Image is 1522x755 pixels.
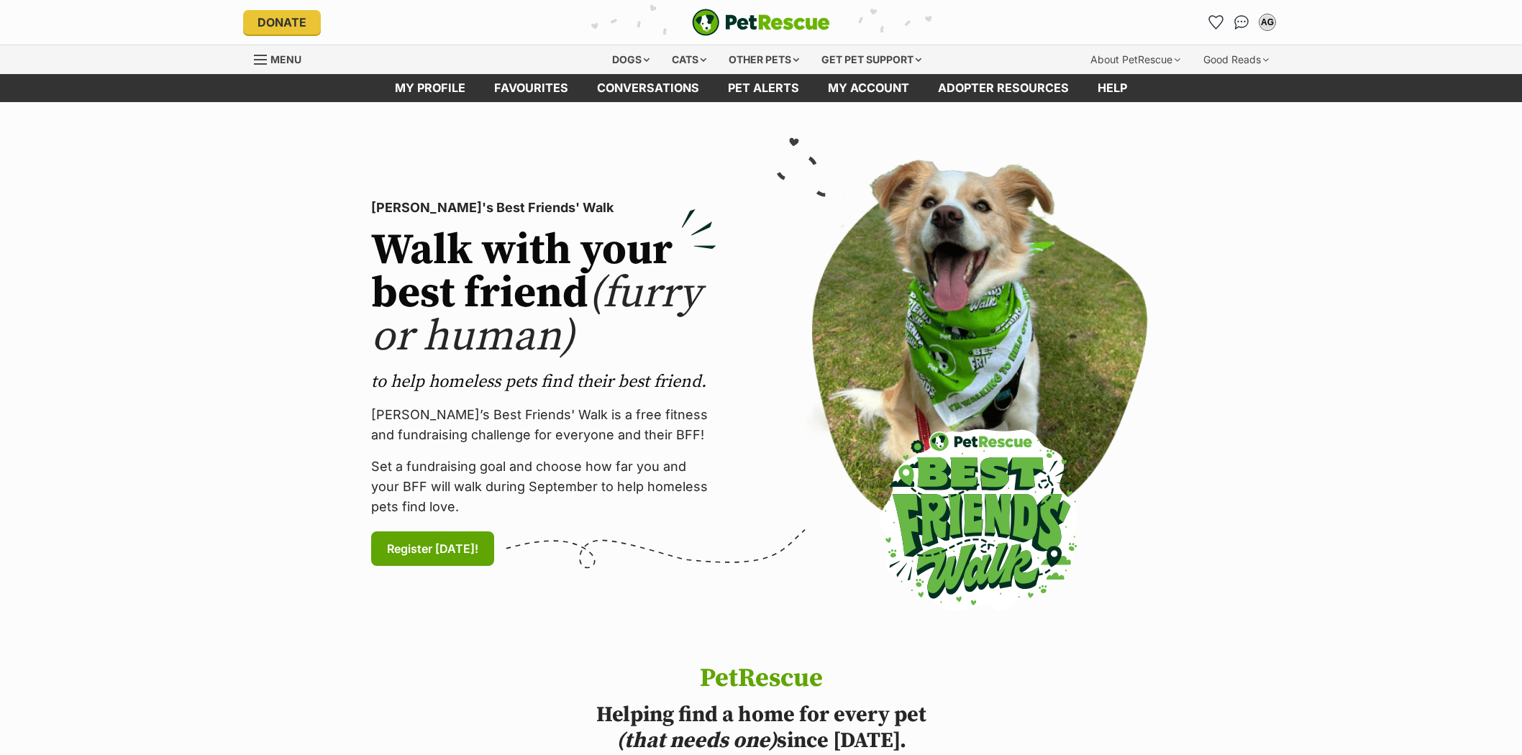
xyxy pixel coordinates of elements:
h2: Walk with your best friend [371,229,716,359]
a: PetRescue [692,9,830,36]
a: conversations [583,74,714,102]
a: My profile [380,74,480,102]
img: logo-e224e6f780fb5917bec1dbf3a21bbac754714ae5b6737aabdf751b685950b380.svg [692,9,830,36]
span: (furry or human) [371,267,701,364]
div: Other pets [719,45,809,74]
a: Help [1083,74,1141,102]
img: chat-41dd97257d64d25036548639549fe6c8038ab92f7586957e7f3b1b290dea8141.svg [1234,15,1249,29]
div: Dogs [602,45,660,74]
a: Conversations [1230,11,1253,34]
a: Favourites [480,74,583,102]
div: Get pet support [811,45,931,74]
p: [PERSON_NAME]’s Best Friends' Walk is a free fitness and fundraising challenge for everyone and t... [371,405,716,445]
a: Donate [243,10,321,35]
div: Cats [662,45,716,74]
p: to help homeless pets find their best friend. [371,370,716,393]
p: Set a fundraising goal and choose how far you and your BFF will walk during September to help hom... [371,457,716,517]
span: Menu [270,53,301,65]
a: Favourites [1204,11,1227,34]
h1: PetRescue [539,664,983,693]
a: Menu [254,45,311,71]
div: About PetRescue [1080,45,1190,74]
i: (that needs one) [616,727,777,754]
a: Adopter resources [924,74,1083,102]
button: My account [1256,11,1279,34]
div: Good Reads [1193,45,1279,74]
a: My account [814,74,924,102]
p: [PERSON_NAME]'s Best Friends' Walk [371,198,716,218]
a: Pet alerts [714,74,814,102]
a: Register [DATE]! [371,531,494,566]
h2: Helping find a home for every pet since [DATE]. [539,702,983,754]
ul: Account quick links [1204,11,1279,34]
div: AG [1260,15,1275,29]
span: Register [DATE]! [387,540,478,557]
